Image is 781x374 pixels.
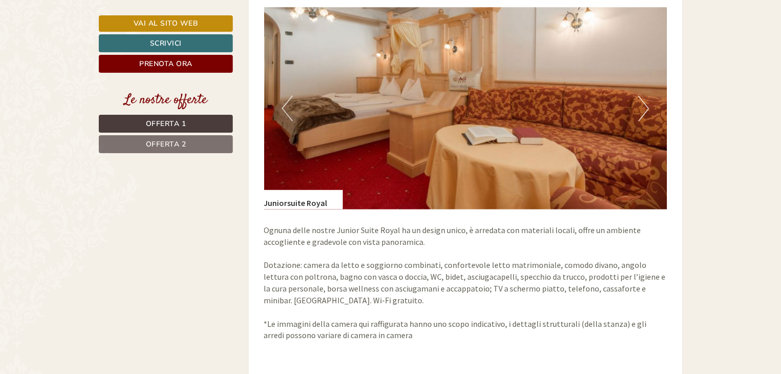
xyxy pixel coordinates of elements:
[264,190,343,210] div: Juniorsuite Royal
[15,50,150,57] small: 10:54
[183,8,220,25] div: [DATE]
[99,55,233,73] a: Prenota ora
[264,8,667,210] img: image
[15,30,150,38] div: [GEOGRAPHIC_DATA]
[351,270,404,288] button: Invia
[99,91,233,110] div: Le nostre offerte
[264,225,667,342] p: Ognuna delle nostre Junior Suite Royal ha un design unico, è arredata con materiali locali, offre...
[8,28,156,59] div: Buon giorno, come possiamo aiutarla?
[146,139,186,149] span: Offerta 2
[146,119,186,129] span: Offerta 1
[99,34,233,52] a: Scrivici
[282,96,293,121] button: Previous
[99,15,233,32] a: Vai al sito web
[638,96,649,121] button: Next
